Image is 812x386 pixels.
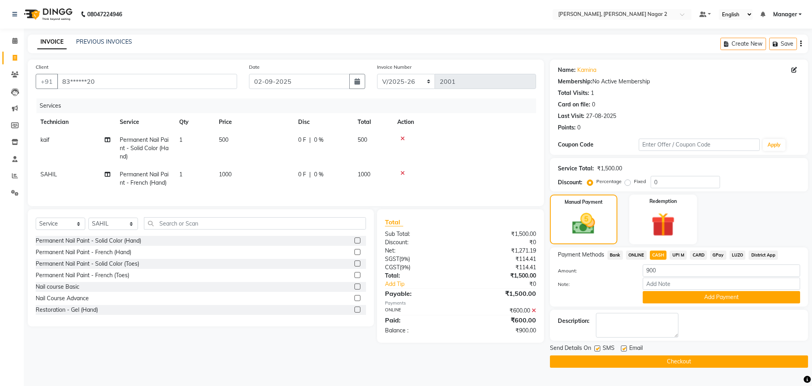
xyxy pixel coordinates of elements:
div: Payable: [379,289,461,298]
span: 9% [401,264,409,270]
th: Technician [36,113,115,131]
div: 0 [592,100,595,109]
div: Discount: [379,238,461,247]
th: Action [393,113,536,131]
div: Service Total: [558,164,594,173]
label: Fixed [634,178,646,185]
div: Permanent Nail Paint - Solid Color (Toes) [36,260,139,268]
span: Manager [773,10,797,19]
label: Redemption [649,198,677,205]
th: Service [115,113,174,131]
span: kaif [40,136,50,143]
div: ₹114.41 [461,255,542,263]
label: Date [249,64,260,71]
span: 0 F [298,136,306,144]
button: Apply [763,139,785,151]
div: ₹1,500.00 [461,230,542,238]
div: ( ) [379,263,461,272]
div: Paid: [379,315,461,325]
span: Bank [607,251,623,260]
span: UPI M [670,251,687,260]
div: ₹0 [461,238,542,247]
div: Description: [558,317,590,325]
input: Amount [643,264,800,277]
div: 1 [591,89,594,97]
div: No Active Membership [558,77,800,86]
span: 1 [179,136,182,143]
button: Create New [720,38,766,50]
div: Balance : [379,326,461,335]
div: Services [36,98,542,113]
th: Disc [293,113,353,131]
div: Name: [558,66,576,74]
div: Net: [379,247,461,255]
div: Total: [379,272,461,280]
div: Permanent Nail Paint - French (Toes) [36,271,129,280]
div: ₹600.00 [461,307,542,315]
span: 0 % [314,136,324,144]
input: Search or Scan [144,217,366,230]
span: Email [629,344,643,354]
span: 1 [179,171,182,178]
div: ₹900.00 [461,326,542,335]
img: logo [20,3,75,25]
th: Qty [174,113,214,131]
div: ₹1,271.19 [461,247,542,255]
div: Discount: [558,178,582,187]
label: Percentage [596,178,622,185]
div: 27-08-2025 [586,112,616,120]
button: +91 [36,74,58,89]
a: INVOICE [37,35,67,49]
div: 0 [577,124,580,132]
span: Send Details On [550,344,591,354]
div: Payments [385,300,536,307]
div: ₹0 [474,280,542,288]
div: Restoration - Gel (Hand) [36,306,98,314]
div: Card on file: [558,100,590,109]
div: ₹1,500.00 [461,289,542,298]
span: 1000 [219,171,232,178]
label: Invoice Number [377,64,412,71]
div: Permanent Nail Paint - French (Hand) [36,248,131,257]
span: 9% [401,256,408,262]
span: 0 F [298,170,306,179]
span: 1000 [358,171,370,178]
th: Total [353,113,393,131]
span: GPay [710,251,726,260]
span: 500 [358,136,367,143]
div: Nail course Basic [36,283,79,291]
button: Add Payment [643,291,800,303]
div: ₹600.00 [461,315,542,325]
span: 0 % [314,170,324,179]
span: Payment Methods [558,251,604,259]
span: 500 [219,136,228,143]
div: Coupon Code [558,141,639,149]
th: Price [214,113,293,131]
span: | [309,136,311,144]
label: Note: [552,281,637,288]
div: Sub Total: [379,230,461,238]
span: Total [385,218,403,226]
span: CGST [385,264,400,271]
div: ( ) [379,255,461,263]
div: ONLINE [379,307,461,315]
span: SMS [603,344,615,354]
span: District App [749,251,778,260]
label: Amount: [552,267,637,274]
button: Checkout [550,355,808,368]
span: | [309,170,311,179]
div: Last Visit: [558,112,584,120]
b: 08047224946 [87,3,122,25]
a: Add Tip [379,280,474,288]
img: _gift.svg [644,210,683,239]
span: SAHIL [40,171,57,178]
span: SGST [385,255,399,262]
input: Add Note [643,278,800,290]
img: _cash.svg [565,210,603,237]
span: Permanent Nail Paint - Solid Color (Hand) [120,136,169,160]
input: Enter Offer / Coupon Code [639,139,760,151]
span: LUZO [730,251,746,260]
div: Nail Course Advance [36,294,89,303]
div: ₹1,500.00 [597,164,622,173]
span: CASH [650,251,667,260]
